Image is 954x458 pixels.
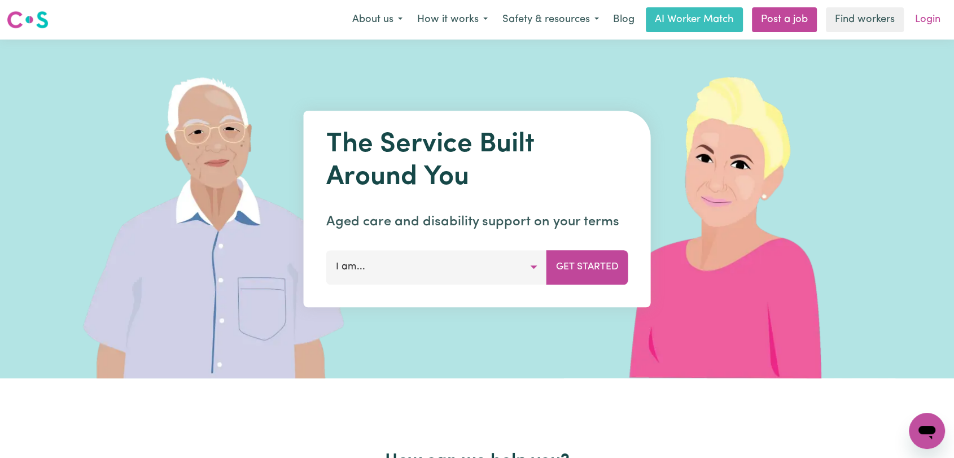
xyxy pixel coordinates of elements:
[646,7,743,32] a: AI Worker Match
[326,212,628,232] p: Aged care and disability support on your terms
[326,250,547,284] button: I am...
[495,8,606,32] button: Safety & resources
[908,7,947,32] a: Login
[345,8,410,32] button: About us
[410,8,495,32] button: How it works
[7,7,49,33] a: Careseekers logo
[826,7,904,32] a: Find workers
[909,413,945,449] iframe: Button to launch messaging window
[546,250,628,284] button: Get Started
[326,129,628,194] h1: The Service Built Around You
[606,7,641,32] a: Blog
[752,7,817,32] a: Post a job
[7,10,49,30] img: Careseekers logo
